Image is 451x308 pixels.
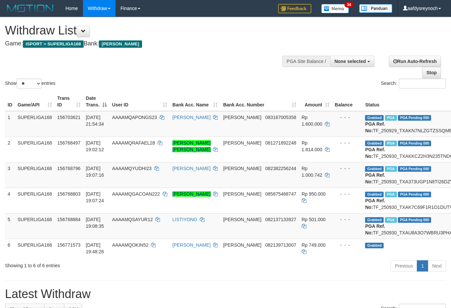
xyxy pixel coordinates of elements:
[422,67,441,78] a: Stop
[365,115,384,121] span: Grabbed
[57,115,81,120] span: 156703621
[391,260,417,272] a: Previous
[112,191,160,197] span: AAAAMQGACOAN222
[385,141,397,146] span: Marked by aafsoumeymey
[173,242,211,248] a: [PERSON_NAME]
[335,216,360,223] div: - - -
[223,217,261,222] span: [PERSON_NAME]
[110,92,170,111] th: User ID: activate to sort column ascending
[385,217,397,223] span: Marked by aafsoumeymey
[57,166,81,171] span: 156768796
[381,79,446,89] label: Search:
[83,92,110,111] th: Date Trans.: activate to sort column descending
[335,165,360,172] div: - - -
[365,147,385,159] b: PGA Ref. No:
[365,166,384,172] span: Grabbed
[86,217,104,229] span: [DATE] 19:08:35
[112,217,153,222] span: AAAAMQSAYUR12
[173,191,211,197] a: [PERSON_NAME]
[365,141,384,146] span: Grabbed
[55,92,83,111] th: Trans ID: activate to sort column ascending
[112,166,152,171] span: AAAAMQYUDHI23
[223,115,261,120] span: [PERSON_NAME]
[86,115,104,127] span: [DATE] 21:54:34
[5,40,294,47] h4: Game: Bank:
[5,92,15,111] th: ID
[265,166,296,171] span: Copy 082382256244 to clipboard
[173,217,197,222] a: LISTIYONO
[112,115,157,120] span: AAAAMQAPONGS23
[365,172,385,184] b: PGA Ref. No:
[398,166,431,172] span: PGA Pending
[389,56,441,67] a: Run Auto-Refresh
[265,242,296,248] span: Copy 082139713007 to clipboard
[265,191,296,197] span: Copy 085875468747 to clipboard
[399,79,446,89] input: Search:
[112,140,155,146] span: AAAAMQRAFAEL28
[385,192,397,197] span: Marked by aafsoumeymey
[398,141,431,146] span: PGA Pending
[398,192,431,197] span: PGA Pending
[15,92,55,111] th: Game/API: activate to sort column ascending
[398,115,431,121] span: PGA Pending
[15,239,55,258] td: SUPERLIGA168
[5,213,15,239] td: 5
[86,191,104,203] span: [DATE] 19:07:24
[5,79,55,89] label: Show entries
[302,242,326,248] span: Rp 749.000
[15,111,55,137] td: SUPERLIGA168
[265,140,296,146] span: Copy 081271892248 to clipboard
[5,111,15,137] td: 1
[223,242,261,248] span: [PERSON_NAME]
[220,92,299,111] th: Bank Acc. Number: activate to sort column ascending
[57,217,81,222] span: 156768884
[365,192,384,197] span: Grabbed
[335,140,360,146] div: - - -
[278,4,311,13] img: Feedback.jpg
[5,137,15,162] td: 2
[335,59,366,64] span: None selected
[86,166,104,178] span: [DATE] 19:07:16
[57,140,81,146] span: 156768497
[359,4,392,13] img: panduan.png
[265,217,296,222] span: Copy 082137133927 to clipboard
[385,115,397,121] span: Marked by aafchhiseyha
[302,140,322,152] span: Rp 1.814.000
[99,40,142,48] span: [PERSON_NAME]
[302,217,326,222] span: Rp 501.000
[428,260,446,272] a: Next
[86,140,104,152] span: [DATE] 19:02:12
[5,162,15,188] td: 3
[223,140,261,146] span: [PERSON_NAME]
[173,140,211,152] a: [PERSON_NAME] [PERSON_NAME]
[15,213,55,239] td: SUPERLIGA168
[17,79,41,89] select: Showentries
[5,3,55,13] img: MOTION_logo.png
[417,260,428,272] a: 1
[365,121,385,133] b: PGA Ref. No:
[173,115,211,120] a: [PERSON_NAME]
[5,188,15,213] td: 4
[332,92,363,111] th: Balance
[335,242,360,248] div: - - -
[398,217,431,223] span: PGA Pending
[57,191,81,197] span: 156768803
[302,166,322,178] span: Rp 1.000.742
[173,166,211,171] a: [PERSON_NAME]
[302,191,326,197] span: Rp 950.000
[23,40,84,48] span: ISPORT > SUPERLIGA168
[57,242,81,248] span: 156771573
[365,223,385,235] b: PGA Ref. No:
[302,115,322,127] span: Rp 1.600.000
[15,137,55,162] td: SUPERLIGA168
[321,4,349,13] img: Button%20Memo.svg
[15,188,55,213] td: SUPERLIGA168
[112,242,149,248] span: AAAAMQOKIN52
[335,114,360,121] div: - - -
[282,56,330,67] div: PGA Site Balance /
[5,239,15,258] td: 6
[365,243,384,248] span: Grabbed
[86,242,104,254] span: [DATE] 19:48:26
[365,198,385,210] b: PGA Ref. No:
[15,162,55,188] td: SUPERLIGA168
